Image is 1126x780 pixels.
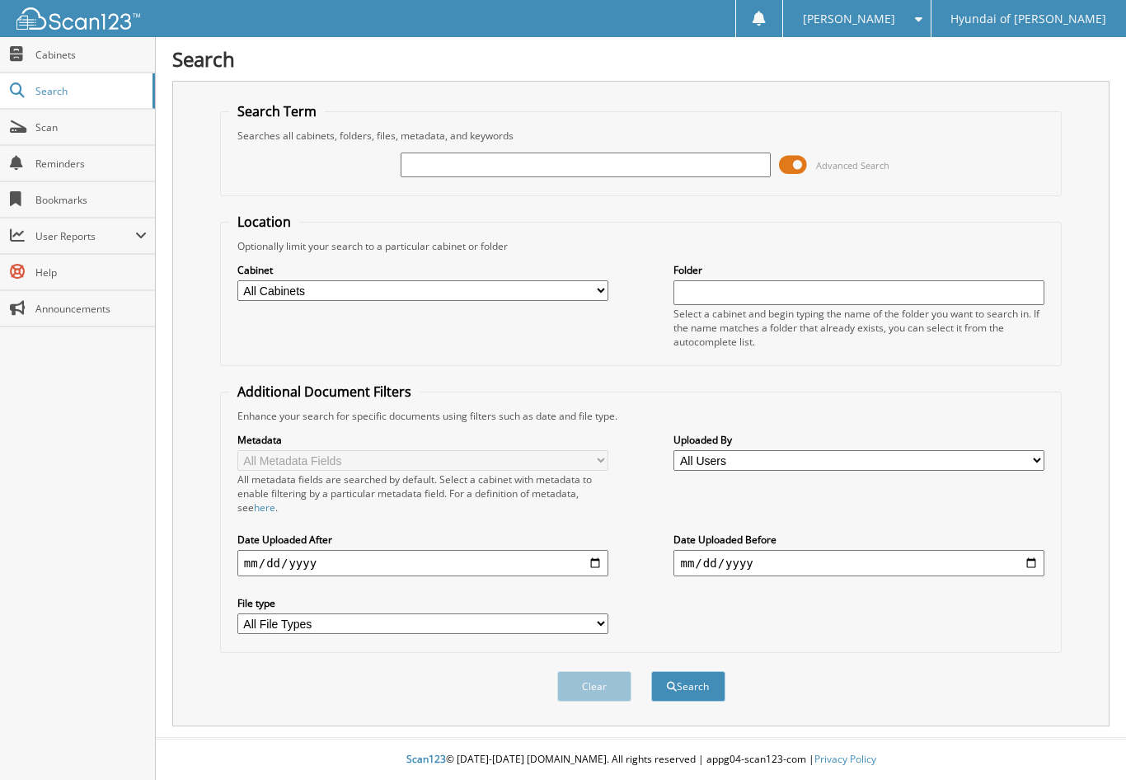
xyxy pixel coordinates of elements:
label: Cabinet [237,263,608,277]
span: Bookmarks [35,193,147,207]
span: Cabinets [35,48,147,62]
span: Advanced Search [816,159,889,172]
a: here [254,500,275,515]
legend: Additional Document Filters [229,383,420,401]
div: © [DATE]-[DATE] [DOMAIN_NAME]. All rights reserved | appg04-scan123-com | [156,740,1126,780]
h1: Search [172,45,1110,73]
legend: Search Term [229,102,325,120]
button: Clear [557,671,631,702]
label: Date Uploaded Before [673,533,1044,547]
span: Announcements [35,302,147,316]
label: Date Uploaded After [237,533,608,547]
iframe: Chat Widget [1044,701,1126,780]
span: Search [35,84,144,98]
span: [PERSON_NAME] [803,14,895,24]
label: File type [237,596,608,610]
a: Privacy Policy [814,752,876,766]
span: User Reports [35,229,135,243]
span: Hyundai of [PERSON_NAME] [950,14,1106,24]
div: All metadata fields are searched by default. Select a cabinet with metadata to enable filtering b... [237,472,608,515]
span: Help [35,265,147,280]
label: Folder [673,263,1044,277]
div: Searches all cabinets, folders, files, metadata, and keywords [229,129,1053,143]
div: Optionally limit your search to a particular cabinet or folder [229,239,1053,253]
div: Enhance your search for specific documents using filters such as date and file type. [229,409,1053,423]
input: start [237,550,608,576]
label: Uploaded By [673,433,1044,447]
span: Reminders [35,157,147,171]
label: Metadata [237,433,608,447]
span: Scan [35,120,147,134]
legend: Location [229,213,299,231]
button: Search [651,671,725,702]
span: Scan123 [406,752,446,766]
img: scan123-logo-white.svg [16,7,140,30]
div: Select a cabinet and begin typing the name of the folder you want to search in. If the name match... [673,307,1044,349]
input: end [673,550,1044,576]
